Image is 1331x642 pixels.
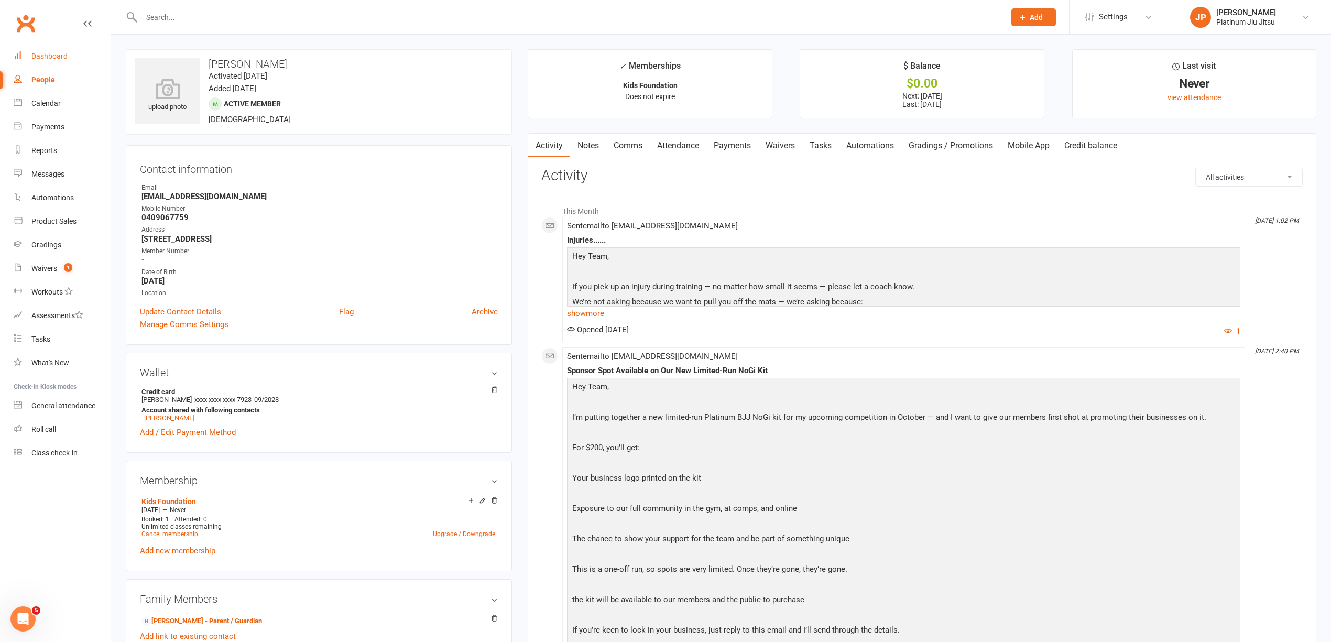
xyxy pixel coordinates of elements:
a: Upgrade / Downgrade [433,530,495,538]
div: Injuries...... [567,236,1240,245]
strong: - [141,255,498,265]
div: Address [141,225,498,235]
a: Add new membership [140,546,215,556]
div: Messages [31,170,64,178]
span: xxxx xxxx xxxx 7923 [194,396,252,404]
strong: [EMAIL_ADDRESS][DOMAIN_NAME] [141,192,498,201]
a: Add / Edit Payment Method [140,426,236,439]
div: Waivers [31,264,57,273]
a: What's New [14,351,111,375]
div: People [31,75,55,84]
a: show more [567,306,1240,321]
strong: 0409067759 [141,213,498,222]
div: Sponsor Spot Available on Our New Limited-Run NoGi Kit [567,366,1240,375]
p: Exposure to our full community in the gym, at comps, and online [570,502,1238,517]
a: Comms [606,134,650,158]
h3: Activity [541,168,1303,184]
span: Sent email to [EMAIL_ADDRESS][DOMAIN_NAME] [567,221,738,231]
div: Date of Birth [141,267,498,277]
a: Credit balance [1057,134,1125,158]
a: Waivers [758,134,802,158]
a: Workouts [14,280,111,304]
button: 1 [1224,325,1240,338]
strong: Account shared with following contacts [141,406,493,414]
a: Attendance [650,134,706,158]
h3: Wallet [140,367,498,378]
a: Product Sales [14,210,111,233]
a: Kids Foundation [141,497,196,506]
a: Class kiosk mode [14,441,111,465]
p: For $200, you’ll get: [570,441,1238,456]
div: Platinum Jiu Jitsu [1216,17,1276,27]
p: Next: [DATE] Last: [DATE] [810,92,1034,108]
input: Search... [138,10,998,25]
a: Payments [14,115,111,139]
div: Class check-in [31,449,78,457]
i: [DATE] 2:40 PM [1255,347,1299,355]
p: the kit will be available to our members and the public to purchase [570,593,1238,608]
strong: Credit card [141,388,493,396]
p: This is a one-off run, so spots are very limited. Once they’re gone, they’re gone. [570,563,1238,578]
p: If you pick up an injury during training — no matter how small it seems — please let a coach know. [570,280,1238,296]
p: I’m putting together a new limited-run Platinum BJJ NoGi kit for my upcoming competition in Octob... [570,411,1238,426]
div: JP [1190,7,1211,28]
span: Active member [224,100,281,108]
button: Add [1011,8,1056,26]
div: Assessments [31,311,83,320]
div: Mobile Number [141,204,498,214]
div: Reports [31,146,57,155]
a: Gradings / Promotions [901,134,1000,158]
a: Roll call [14,418,111,441]
li: [PERSON_NAME] [140,386,498,423]
a: Reports [14,139,111,162]
p: If you’re keen to lock in your business, just reply to this email and I’ll send through the details. [570,624,1238,639]
span: Does not expire [625,92,675,101]
a: [PERSON_NAME] - Parent / Guardian [141,616,262,627]
span: 5 [32,606,40,615]
a: Calendar [14,92,111,115]
a: Automations [839,134,901,158]
li: This Month [541,200,1303,217]
strong: [DATE] [141,276,498,286]
div: Roll call [31,425,56,433]
span: [DATE] [141,506,160,514]
div: General attendance [31,401,95,410]
div: Calendar [31,99,61,107]
h3: [PERSON_NAME] [135,58,503,70]
a: Tasks [14,328,111,351]
h3: Family Members [140,593,498,605]
div: $0.00 [810,78,1034,89]
p: The chance to show your support for the team and be part of something unique [570,532,1238,548]
p: Your business logo printed on the kit [570,472,1238,487]
a: Notes [570,134,606,158]
div: Payments [31,123,64,131]
span: Never [170,506,186,514]
span: 1 [64,263,72,272]
div: Location [141,288,498,298]
div: Last visit [1172,59,1216,78]
div: [PERSON_NAME] [1216,8,1276,17]
span: 09/2028 [254,396,279,404]
div: $ Balance [903,59,941,78]
a: Archive [472,306,498,318]
a: [PERSON_NAME] [144,414,194,422]
span: [DEMOGRAPHIC_DATA] [209,115,291,124]
a: General attendance kiosk mode [14,394,111,418]
a: Tasks [802,134,839,158]
div: Dashboard [31,52,68,60]
div: Gradings [31,241,61,249]
a: Activity [528,134,570,158]
strong: [STREET_ADDRESS] [141,234,498,244]
div: upload photo [135,78,200,113]
div: Member Number [141,246,498,256]
a: Manage Comms Settings [140,318,228,331]
a: Cancel membership [141,530,198,538]
div: Workouts [31,288,63,296]
div: Email [141,183,498,193]
h3: Membership [140,475,498,486]
p: Hey Team, [570,250,1238,265]
a: Clubworx [13,10,39,37]
a: Dashboard [14,45,111,68]
a: Update Contact Details [140,306,221,318]
iframe: Intercom live chat [10,606,36,632]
